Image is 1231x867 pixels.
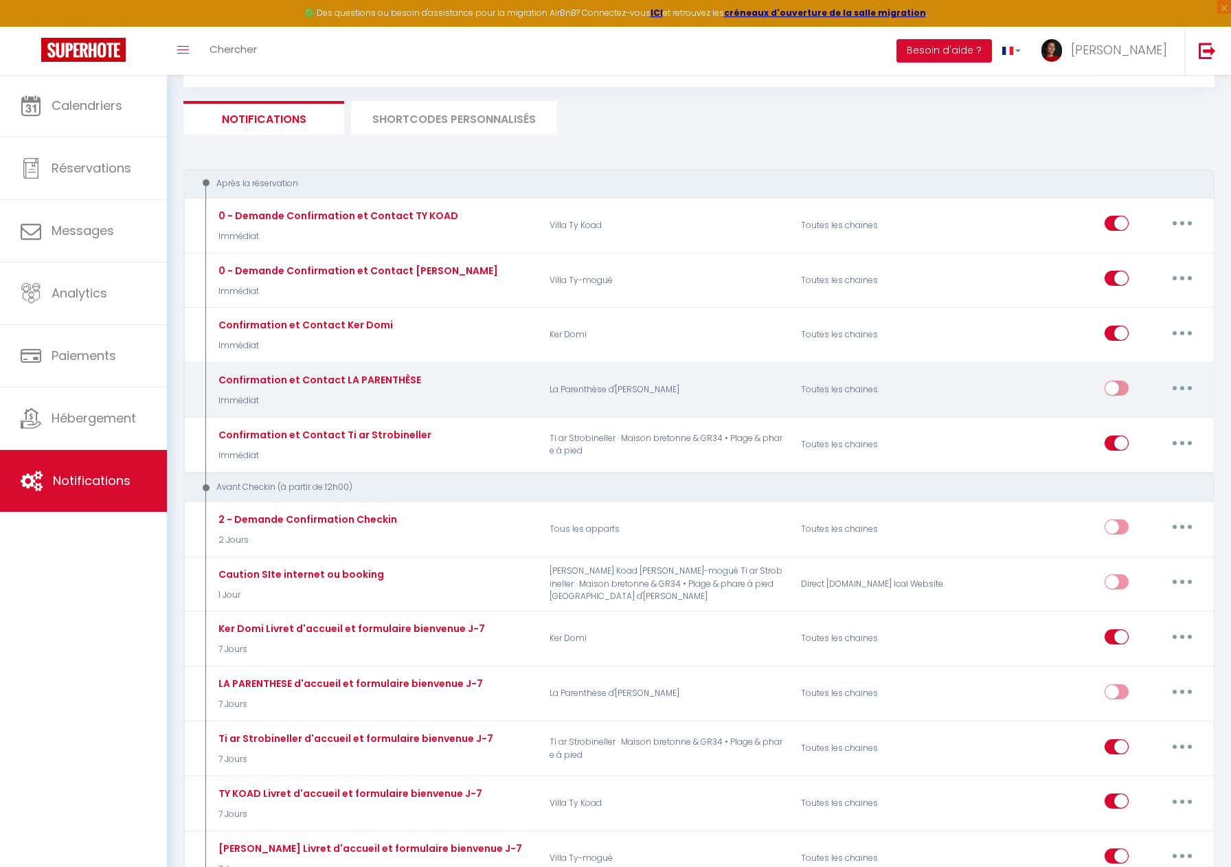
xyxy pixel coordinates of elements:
[1031,27,1184,75] a: ... [PERSON_NAME]
[215,285,498,298] p: Immédiat
[215,643,485,656] p: 7 Jours
[183,101,344,135] li: Notifications
[651,7,663,19] a: ICI
[792,315,960,355] div: Toutes les chaines
[541,619,792,659] p: Ker Domi
[215,317,393,333] div: Confirmation et Contact Ker Domi
[215,512,397,527] div: 2 - Demande Confirmation Checkin
[541,509,792,549] p: Tous les apparts
[215,263,498,278] div: 0 - Demande Confirmation et Contact [PERSON_NAME]
[792,564,960,604] div: Direct [DOMAIN_NAME] Ical Website
[215,449,431,462] p: Immédiat
[52,409,136,427] span: Hébergement
[541,674,792,714] p: La Parenthèse d'[PERSON_NAME]
[52,97,122,114] span: Calendriers
[199,27,267,75] a: Chercher
[52,347,116,364] span: Paiements
[11,5,52,47] button: Ouvrir le widget de chat LiveChat
[215,567,384,582] div: Caution SIte internet ou booking
[215,589,384,602] p: 1 Jour
[541,205,792,245] p: Villa Ty Koad
[792,370,960,410] div: Toutes les chaines
[792,509,960,549] div: Toutes les chaines
[792,205,960,245] div: Toutes les chaines
[215,808,482,821] p: 7 Jours
[896,39,992,63] button: Besoin d'aide ?
[541,425,792,465] p: Ti ar Strobineller · Maison bretonne & GR34 • Plage & phare à pied
[792,425,960,465] div: Toutes les chaines
[215,753,493,766] p: 7 Jours
[215,230,458,243] p: Immédiat
[215,208,458,223] div: 0 - Demande Confirmation et Contact TY KOAD
[215,394,421,407] p: Immédiat
[196,177,1182,190] div: Après la réservation
[215,534,397,547] p: 2 Jours
[215,698,483,711] p: 7 Jours
[541,783,792,823] p: Villa Ty Koad
[351,101,557,135] li: SHORTCODES PERSONNALISÉS
[196,481,1182,494] div: Avant Checkin (à partir de 12h00)
[792,260,960,300] div: Toutes les chaines
[215,372,421,387] div: Confirmation et Contact LA PARENTHÈSE
[541,315,792,355] p: Ker Domi
[1199,42,1216,59] img: logout
[1071,41,1167,58] span: [PERSON_NAME]
[210,42,257,56] span: Chercher
[541,260,792,300] p: Villa Ty-mogué
[792,783,960,823] div: Toutes les chaines
[52,159,131,177] span: Réservations
[724,7,926,19] a: créneaux d'ouverture de la salle migration
[792,729,960,769] div: Toutes les chaines
[215,841,522,856] div: [PERSON_NAME] Livret d'accueil et formulaire bienvenue J-7
[215,731,493,746] div: Ti ar Strobineller d'accueil et formulaire bienvenue J-7
[215,621,485,636] div: Ker Domi Livret d'accueil et formulaire bienvenue J-7
[41,38,126,62] img: Super Booking
[52,222,114,239] span: Messages
[1041,39,1062,62] img: ...
[52,284,107,302] span: Analytics
[53,472,131,489] span: Notifications
[792,619,960,659] div: Toutes les chaines
[541,370,792,410] p: La Parenthèse d'[PERSON_NAME]
[541,729,792,769] p: Ti ar Strobineller · Maison bretonne & GR34 • Plage & phare à pied
[215,676,483,691] div: LA PARENTHESE d'accueil et formulaire bienvenue J-7
[215,786,482,801] div: TY KOAD Livret d'accueil et formulaire bienvenue J-7
[215,339,393,352] p: Immédiat
[215,427,431,442] div: Confirmation et Contact Ti ar Strobineller
[541,564,792,604] p: [PERSON_NAME] Koad [PERSON_NAME]-mogué Ti ar Strobineller · Maison bretonne & GR34 • Plage & phar...
[792,674,960,714] div: Toutes les chaines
